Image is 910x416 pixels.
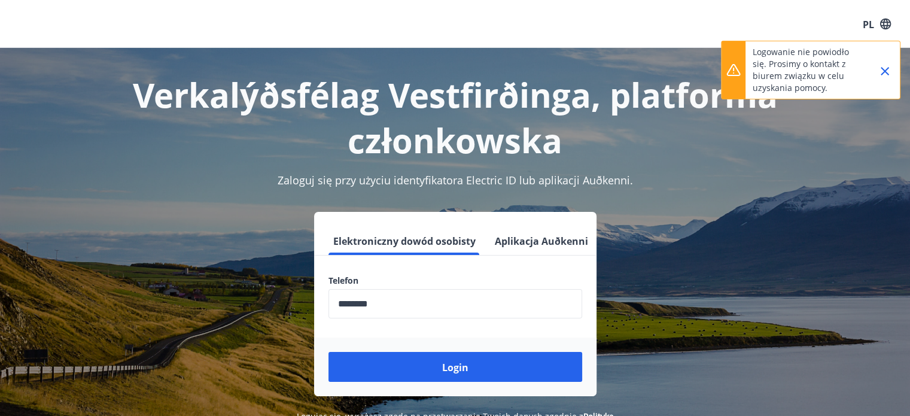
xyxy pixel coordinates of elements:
[863,17,874,31] font: PL
[278,173,633,187] font: Zaloguj się przy użyciu identyfikatora Electric ID lub aplikacji Auðkenni.
[333,235,476,248] font: Elektroniczny dowód osobisty
[442,361,468,374] font: Login
[133,72,778,163] font: Verkalýðsfélag Vestfirðinga, platforma członkowska
[753,46,849,93] font: Logowanie nie powiodło się. Prosimy o kontakt z biurem związku w celu uzyskania pomocy.
[495,235,588,248] font: Aplikacja Auðkenni
[328,352,582,382] button: Login
[875,61,895,81] button: Zamknąć
[857,13,896,35] button: PL
[328,275,358,286] font: Telefon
